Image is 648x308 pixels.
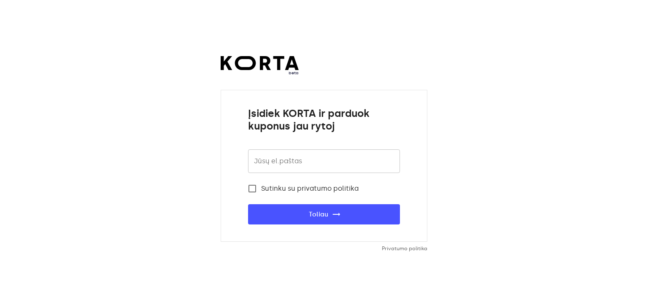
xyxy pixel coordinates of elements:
[262,209,386,220] span: Toliau
[221,56,299,76] a: beta
[221,70,299,76] span: beta
[382,246,427,251] a: Privatumo politika
[221,56,299,70] img: Korta
[332,210,341,219] span: trending_flat
[261,184,359,194] span: Sutinku su privatumo politika
[248,204,400,224] button: Toliau
[248,107,400,132] h1: Įsidiek KORTA ir parduok kuponus jau rytoj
